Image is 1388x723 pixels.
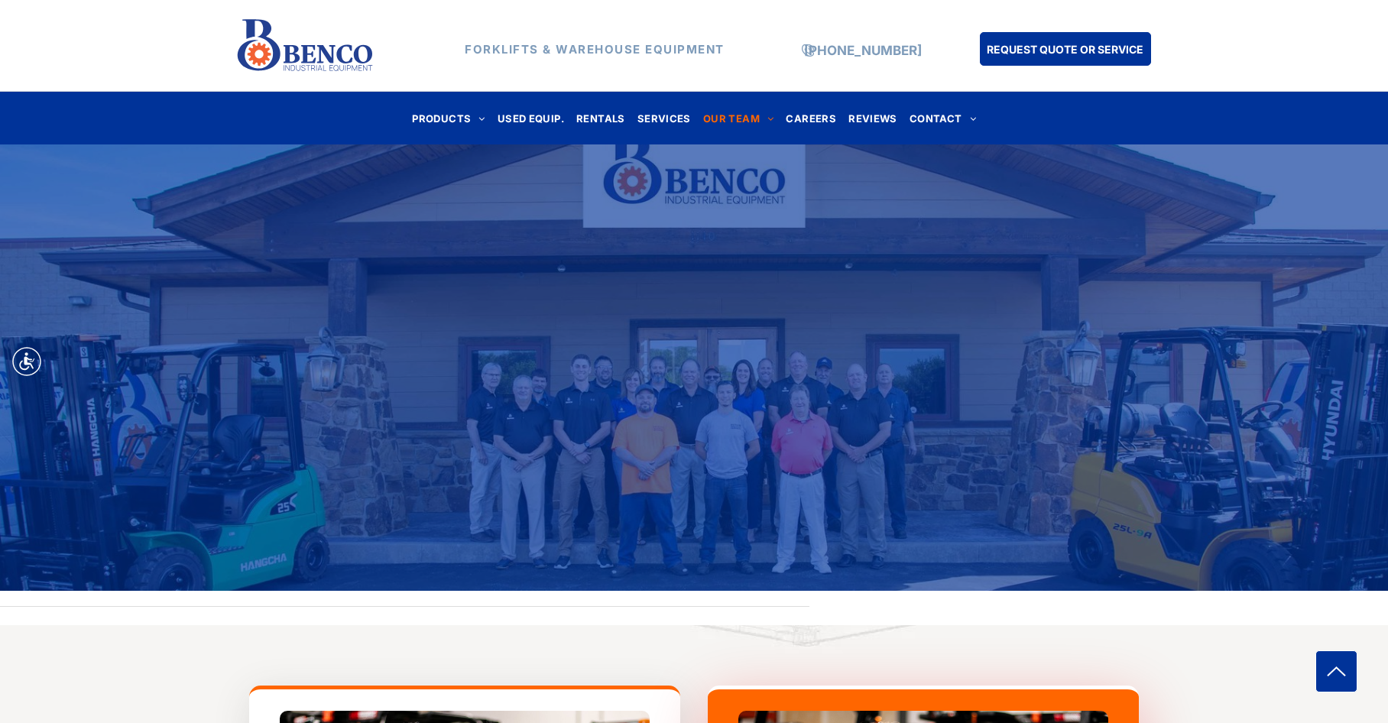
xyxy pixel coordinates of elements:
[465,42,725,57] strong: FORKLIFTS & WAREHOUSE EQUIPMENT
[631,108,697,128] a: SERVICES
[804,43,922,58] a: [PHONE_NUMBER]
[406,108,491,128] a: PRODUCTS
[697,108,780,128] a: OUR TEAM
[842,108,903,128] a: REVIEWS
[987,35,1143,63] span: REQUEST QUOTE OR SERVICE
[491,108,570,128] a: USED EQUIP.
[980,32,1151,66] a: REQUEST QUOTE OR SERVICE
[780,108,842,128] a: CAREERS
[570,108,631,128] a: RENTALS
[903,108,982,128] a: CONTACT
